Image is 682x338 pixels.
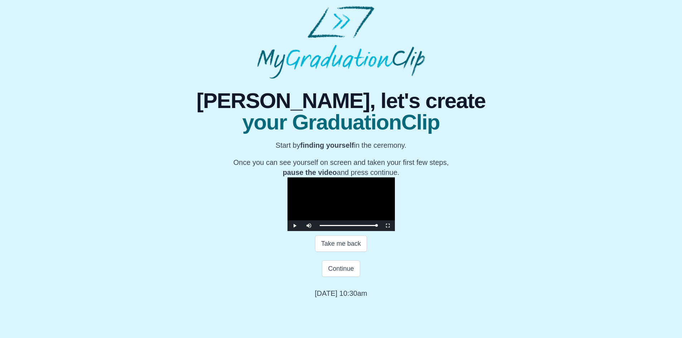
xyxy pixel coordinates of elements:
button: Mute [302,220,316,231]
button: Play [287,220,302,231]
button: Fullscreen [381,220,395,231]
button: Take me back [315,235,367,252]
img: MyGraduationClip [257,6,425,79]
span: [PERSON_NAME], let's create [197,90,485,112]
p: Once you can see yourself on screen and taken your first few steps, and press continue. [203,157,478,177]
b: finding yourself [300,141,354,149]
div: Progress Bar [320,225,377,226]
button: Continue [322,260,360,277]
p: [DATE] 10:30am [315,288,367,298]
p: Start by in the ceremony. [203,140,478,150]
div: Video Player [287,177,395,231]
span: your GraduationClip [197,112,485,133]
b: pause the video [283,168,337,176]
